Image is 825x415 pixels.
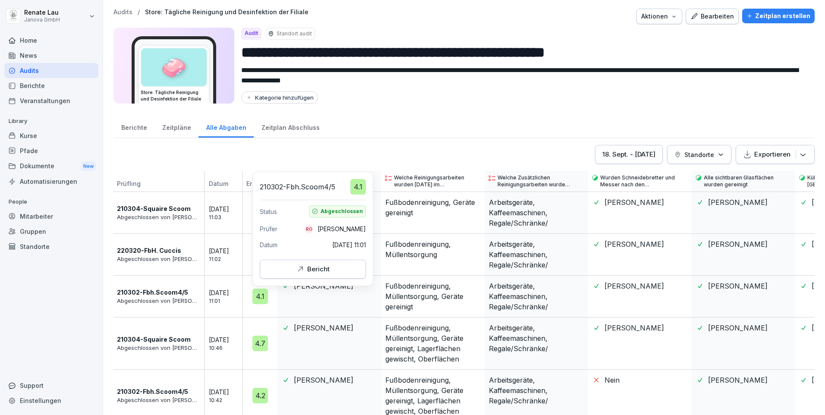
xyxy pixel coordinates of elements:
[117,344,200,352] p: Abgeschlossen von [PERSON_NAME]
[754,150,790,159] p: Exportieren
[260,207,277,216] p: Status
[252,289,268,304] div: 4.1
[605,197,664,207] p: [PERSON_NAME]
[294,281,353,291] p: [PERSON_NAME]
[385,281,475,312] p: Fußbodenreinigung, Müllentsorgung, Geräte gereinigt
[4,48,98,63] a: News
[198,116,254,138] a: Alle Abgaben
[4,78,98,93] a: Berichte
[4,63,98,78] a: Audits
[595,145,663,164] button: 18. Sept. - [DATE]
[602,150,655,159] div: 18. Sept. - [DATE]
[385,323,475,364] p: Fußbodenreinigung, Müllentsorgung, Geräte gereinigt, Lagerflächen gewischt, Oberflächen
[4,195,98,209] p: People
[4,378,98,393] div: Support
[489,239,579,270] p: Arbeitsgeräte, Kaffeemaschinen, Regale/Schränke/
[690,12,734,21] div: Bearbeiten
[641,12,677,21] div: Aktionen
[294,375,353,385] p: [PERSON_NAME]
[209,214,248,221] p: 11:03
[117,255,200,264] p: Abgeschlossen von [PERSON_NAME]
[309,205,366,217] div: Abgeschlossen
[686,9,739,24] button: Bearbeiten
[385,197,475,218] p: Fußbodenreinigung, Geräte gereinigt
[154,116,198,138] a: Zeitpläne
[209,179,248,192] p: Datum
[318,224,366,233] p: [PERSON_NAME]
[605,281,664,291] p: [PERSON_NAME]
[117,387,188,396] p: 210302-Fbh.Scoom4/5
[209,387,248,396] p: [DATE]
[209,246,248,255] p: [DATE]
[138,9,140,16] p: /
[260,240,277,249] p: Datum
[117,246,181,255] p: 220320-FbH. Cuccis
[117,288,188,297] p: 210302-Fbh.Scoom4/5
[385,239,475,260] p: Fußbodenreinigung, Müllentsorgung
[252,336,268,351] div: 4.7
[708,239,768,249] p: [PERSON_NAME]
[4,128,98,143] a: Kurse
[394,174,481,188] p: Welche Reinigungsarbeiten wurden [DATE] im Verkaufsbereich durchgeführt?
[141,48,207,86] div: 🧼
[736,145,815,164] button: Exportieren
[260,224,277,233] p: Prüfer
[4,393,98,408] a: Einstellungen
[742,9,815,23] button: Zeitplan erstellen
[708,323,768,333] p: [PERSON_NAME]
[209,204,248,214] p: [DATE]
[209,297,248,305] p: 11:01
[636,9,682,24] button: Aktionen
[605,323,664,333] p: [PERSON_NAME]
[260,179,366,195] div: 210302-Fbh.Scoom4/5
[4,114,98,128] p: Library
[4,158,98,174] a: DokumenteNew
[4,209,98,224] div: Mitarbeiter
[605,239,664,249] p: [PERSON_NAME]
[489,375,579,406] p: Arbeitsgeräte, Kaffeemaschinen, Regale/Schränke/
[4,239,98,254] div: Standorte
[489,323,579,354] p: Arbeitsgeräte, Kaffeemaschinen, Regale/Schränke/
[113,116,154,138] div: Berichte
[117,335,191,344] p: 210304-Squaire Scoom
[254,116,327,138] a: Zeitplan Abschluss
[350,179,366,195] div: 4.1
[113,179,200,192] p: Prüfling
[209,335,248,344] p: [DATE]
[4,33,98,48] a: Home
[117,204,191,213] p: 210304-Squaire Scoom
[241,28,261,40] div: Audit
[684,150,714,159] p: Standorte
[305,225,313,233] div: Ro
[4,93,98,108] a: Veranstaltungen
[252,388,268,403] div: 4.2
[260,260,366,279] button: Bericht
[667,145,731,164] button: Standorte
[294,323,353,333] p: [PERSON_NAME]
[24,9,60,16] p: Renate Lau
[708,375,768,385] p: [PERSON_NAME]
[4,174,98,189] a: Automatisierungen
[145,9,309,16] a: Store: Tägliche Reinigung und Desinfektion der Filiale
[209,288,248,297] p: [DATE]
[209,344,248,352] p: 10:46
[117,396,200,405] p: Abgeschlossen von [PERSON_NAME]
[746,11,810,21] div: Zeitplan erstellen
[241,91,318,104] button: Kategorie hinzufügen
[704,174,792,188] p: Alle sichtbaren Glasflächen wurden gereinigt
[4,224,98,239] a: Gruppen
[260,255,366,279] a: Bericht
[113,9,132,16] a: Audits
[117,297,200,305] p: Abgeschlossen von [PERSON_NAME]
